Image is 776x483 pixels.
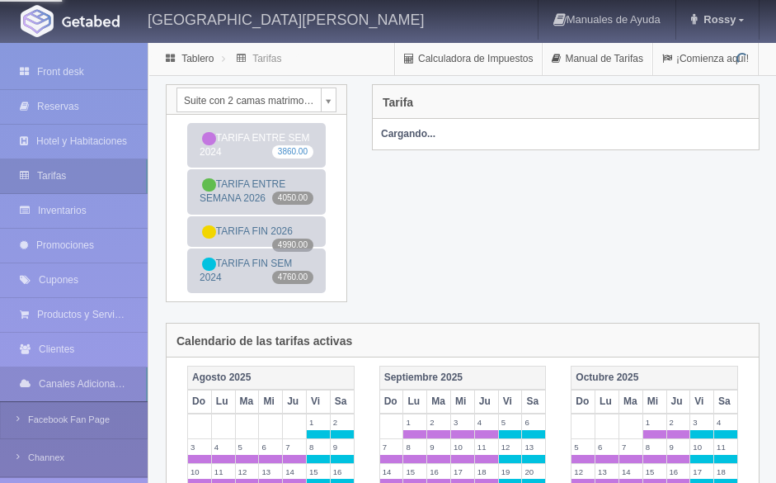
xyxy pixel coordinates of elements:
[380,464,403,480] label: 14
[475,464,498,480] label: 18
[474,390,498,414] th: Ju
[595,464,618,480] label: 13
[427,414,450,430] label: 2
[188,439,211,455] label: 3
[176,88,336,112] a: Suite con 2 camas matrimoniales-No apta para menores
[427,439,450,455] label: 9
[619,464,642,480] label: 14
[187,169,326,214] a: TARIFA ENTRE SEMANA 20264050.00
[667,414,690,430] label: 2
[381,128,435,140] strong: Cargando...
[522,390,546,414] th: Sa
[212,439,235,455] label: 4
[642,390,666,414] th: Mi
[211,390,235,414] th: Lu
[283,439,306,455] label: 7
[307,439,330,455] label: 8
[307,464,330,480] label: 15
[272,239,313,252] span: 4990.00
[643,439,666,455] label: 8
[498,390,522,414] th: Vi
[667,439,690,455] label: 9
[306,390,330,414] th: Vi
[235,390,259,414] th: Ma
[188,366,355,390] th: Agosto 2025
[571,439,595,455] label: 5
[653,43,758,75] a: ¡Comienza aquí!
[451,414,474,430] label: 3
[451,390,475,414] th: Mi
[522,439,545,455] label: 13
[690,439,713,455] label: 10
[21,5,54,37] img: Getabed
[331,439,354,455] label: 9
[451,439,474,455] label: 10
[272,145,313,159] span: 3860.00
[379,390,403,414] th: Do
[272,271,313,284] span: 4760.00
[666,390,690,414] th: Ju
[187,249,326,293] a: TARIFA FIN SEM 20244760.00
[714,464,737,480] label: 18
[331,464,354,480] label: 16
[475,414,498,430] label: 4
[499,414,522,430] label: 5
[259,439,282,455] label: 6
[403,414,426,430] label: 1
[307,414,330,430] label: 1
[259,390,283,414] th: Mi
[543,43,652,75] a: Manual de Tarifas
[403,439,426,455] label: 8
[148,8,424,29] h4: [GEOGRAPHIC_DATA][PERSON_NAME]
[643,414,666,430] label: 1
[522,414,545,430] label: 6
[383,97,413,109] h4: Tarifa
[571,366,738,390] th: Octubre 2025
[272,192,313,205] span: 4050.00
[714,439,737,455] label: 11
[331,414,354,430] label: 2
[187,216,326,247] a: TARIFA FIN 20264990.00
[62,15,120,27] img: Getabed
[667,464,690,480] label: 16
[403,390,427,414] th: Lu
[176,335,352,348] h4: Calendario de las tarifas activas
[259,464,282,480] label: 13
[571,390,595,414] th: Do
[184,88,314,113] span: Suite con 2 camas matrimoniales-No apta para menores
[236,464,259,480] label: 12
[212,464,235,480] label: 11
[690,414,713,430] label: 3
[499,464,522,480] label: 19
[595,390,619,414] th: Lu
[427,464,450,480] label: 16
[643,464,666,480] label: 15
[252,53,281,64] a: Tarifas
[690,464,713,480] label: 17
[522,464,545,480] label: 20
[379,366,546,390] th: Septiembre 2025
[618,390,642,414] th: Ma
[188,390,212,414] th: Do
[595,439,618,455] label: 6
[283,390,307,414] th: Ju
[451,464,474,480] label: 17
[188,464,211,480] label: 10
[181,53,214,64] a: Tablero
[499,439,522,455] label: 12
[619,439,642,455] label: 7
[714,414,737,430] label: 4
[283,464,306,480] label: 14
[714,390,738,414] th: Sa
[427,390,451,414] th: Ma
[236,439,259,455] label: 5
[475,439,498,455] label: 11
[403,464,426,480] label: 15
[187,123,326,168] a: TARIFA ENTRE SEM 20243860.00
[690,390,714,414] th: Vi
[699,13,736,26] span: Rossy
[571,464,595,480] label: 12
[395,43,542,75] a: Calculadora de Impuestos
[380,439,403,455] label: 7
[330,390,354,414] th: Sa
